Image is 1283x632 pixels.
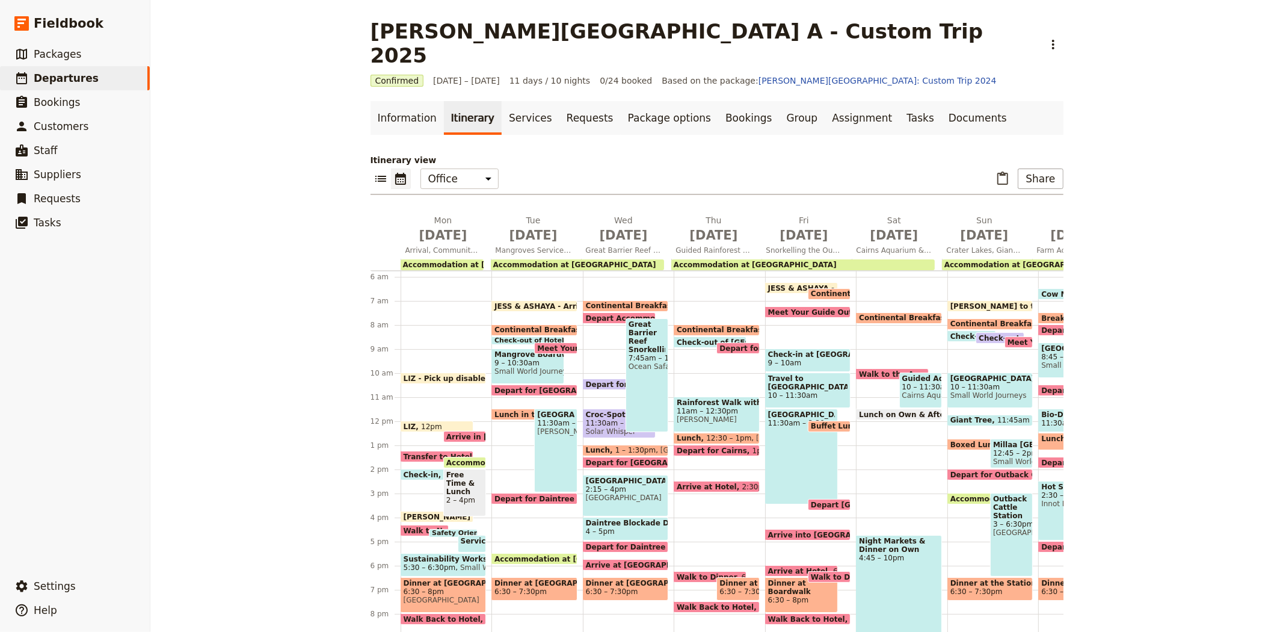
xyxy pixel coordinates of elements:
[719,587,772,596] span: 6:30 – 7:30pm
[766,214,842,244] h2: Fri
[716,577,759,601] div: Dinner at [PERSON_NAME][GEOGRAPHIC_DATA]6:30 – 7:30pm
[674,481,760,492] div: Arrive at Hotel2:30pm
[491,300,577,312] div: JESS & ASHAYA - Arrive to office
[950,579,1030,587] span: Dinner at the Station
[902,391,939,400] span: Cairns Aquarium
[950,332,1032,340] span: Check-out of Hotel
[758,76,997,85] a: [PERSON_NAME][GEOGRAPHIC_DATA]: Custom Trip 2024
[1038,324,1124,336] div: Depart for [GEOGRAPHIC_DATA] Hike
[947,300,1033,312] div: [PERSON_NAME] to the Office
[494,579,574,587] span: Dinner at [GEOGRAPHIC_DATA]
[671,214,761,259] button: Thu [DATE]Guided Rainforest Walk with Indigenous Guide
[947,373,1033,408] div: [GEOGRAPHIC_DATA]10 – 11:30amSmall World Journeys
[494,326,624,334] span: Continental Breakfast at Hotel
[34,217,61,229] span: Tasks
[401,421,473,432] div: LIZ12pm
[765,306,851,318] div: Meet Your Guide Outside Reception & Depart for [GEOGRAPHIC_DATA][PERSON_NAME]
[942,246,1027,255] span: Crater Lakes, Giant Trees, Waterfalls & Outback Cattle Station
[583,379,656,390] div: Depart for Croc Cruise *[PERSON_NAME]
[586,427,653,436] span: Solar Whisper
[1041,344,1121,353] span: [GEOGRAPHIC_DATA]
[1038,541,1111,553] div: Depart for Outback Station
[1041,459,1176,466] span: Depart for [GEOGRAPHIC_DATA]
[719,344,837,352] span: Depart for [PERSON_NAME]
[494,359,561,367] span: 9 – 10:30am
[677,447,752,454] span: Depart for Cairns
[405,214,481,244] h2: Mon
[371,101,444,135] a: Information
[947,226,1023,244] span: [DATE]
[947,577,1033,601] div: Dinner at the Station6:30 – 7:30pm
[947,439,1020,450] div: Boxed Lunch12:45pm
[765,282,838,294] div: JESS & ASHAYA - Arrive to office
[990,439,1033,468] div: Millaa [GEOGRAPHIC_DATA]12:45 – 2pmSmall World Journeys
[765,565,838,577] div: Arrive at Hotel6pm
[401,577,487,613] div: Dinner at [GEOGRAPHIC_DATA]6:30 – 8pm[GEOGRAPHIC_DATA]
[404,579,484,587] span: Dinner at [GEOGRAPHIC_DATA]
[950,495,1119,503] span: Accommodation at [GEOGRAPHIC_DATA]
[34,580,76,592] span: Settings
[811,290,941,298] span: Continental Breakfast at Hotel
[534,409,577,492] div: [GEOGRAPHIC_DATA]11:30am – 3pm[PERSON_NAME] Crocodile Farm
[752,447,769,454] span: 1pm
[404,513,573,521] span: [PERSON_NAME] - leave SWJ for Novotel
[676,214,752,244] h2: Thu
[494,410,571,418] span: Lunch in the Park
[992,169,1013,189] button: Paste itinerary item
[404,453,478,460] span: Transfer to Hotel
[586,485,666,494] span: 2:15 – 4pm
[950,441,1008,448] span: Boxed Lunch
[947,469,1033,480] div: Depart for Outback Cattle Station
[674,445,760,456] div: Depart for Cairns1pm
[997,416,1070,424] span: 11:45am – 12:15pm
[947,330,996,342] div: Check-out of Hotel
[808,571,851,583] div: Walk to Dinner
[1008,338,1197,346] span: Meet Your Guide Outside Reception & Depart
[857,214,932,244] h2: Sat
[1041,483,1121,491] span: Hot Springs
[461,537,600,545] span: Service Project for the Homeless
[1041,326,1196,334] span: Depart for [GEOGRAPHIC_DATA] Hike
[768,419,835,427] span: 11:30am – 3:30pm
[583,517,669,541] div: Daintree Blockade Debate4 – 5pm
[494,386,629,394] span: Depart for [GEOGRAPHIC_DATA]
[629,320,665,354] span: Great Barrier Reef Snorkelling
[990,493,1033,577] div: Outback Cattle Station3 – 6:30pm[GEOGRAPHIC_DATA]
[808,499,851,510] div: Depart [GEOGRAPHIC_DATA] & Pontoon
[677,483,742,491] span: Arrive at Hotel
[586,587,638,596] span: 6:30 – 7:30pm
[404,555,484,563] span: Sustainability Workshop
[444,101,502,135] a: Itinerary
[768,284,903,292] span: JESS & ASHAYA - Arrive to office
[493,261,656,269] span: Accommodation at [GEOGRAPHIC_DATA]
[586,314,687,322] span: Depart Accommodation
[34,604,57,616] span: Help
[719,579,756,587] span: Dinner at [PERSON_NAME][GEOGRAPHIC_DATA]
[656,446,736,454] span: [GEOGRAPHIC_DATA]
[902,374,939,383] span: Guided Aquarium Study Tour
[768,410,835,419] span: [GEOGRAPHIC_DATA]
[1041,435,1071,443] span: Lunch
[768,596,835,604] span: 6:30 – 8pm
[34,193,81,205] span: Requests
[674,397,760,432] div: Rainforest Walk with Indigenous Guide11am – 12:30pm[PERSON_NAME]
[586,214,662,244] h2: Wed
[1041,579,1121,587] span: Dinner at the Station
[586,410,653,419] span: Croc-Spotting Wildlife Cruise * [PERSON_NAME]
[429,529,478,538] div: Safety Orientation
[808,421,851,432] div: Buffet Lunch on the Boat
[1005,336,1033,348] div: Meet Your Guide Outside Reception & Depart
[629,354,665,362] span: 7:45am – 12:30pm
[979,334,1133,342] span: Check-out of Hotel *[PERSON_NAME]
[947,493,1020,504] div: Accommodation at [GEOGRAPHIC_DATA]
[401,214,491,259] button: Mon [DATE]Arrival, Community Service Project & Sustainability Workshop
[677,338,820,346] span: Check-out of [GEOGRAPHIC_DATA]
[1041,587,1094,596] span: 6:30 – 7:30pm
[1038,312,1124,324] div: Breakfast at the [GEOGRAPHIC_DATA]
[993,520,1030,528] span: 3 – 6:30pm
[583,541,669,553] div: Depart for Daintree Accommodation
[833,567,849,575] span: 6pm
[404,471,444,479] span: Check-in
[502,101,559,135] a: Services
[404,374,521,382] span: LIZ - Pick up disabled Hiace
